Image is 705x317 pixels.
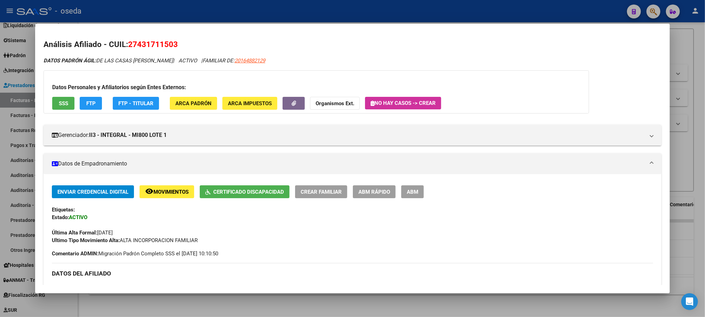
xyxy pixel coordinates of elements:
button: FTP - Titular [113,97,159,110]
strong: Última Alta Formal: [52,230,97,236]
span: DE LAS CASAS [PERSON_NAME] [43,57,173,64]
button: Certificado Discapacidad [200,185,290,198]
strong: Apellido: [52,284,72,291]
strong: Ultimo Tipo Movimiento Alta: [52,237,120,243]
span: ABM Rápido [358,189,390,195]
mat-panel-title: Gerenciador: [52,131,644,139]
strong: Comentario ADMIN: [52,250,98,257]
span: ARCA Impuestos [228,100,272,107]
button: No hay casos -> Crear [365,97,441,109]
h3: DATOS DEL AFILIADO [52,270,653,277]
strong: ACTIVO [69,214,87,221]
span: ALTA INCORPORACION FAMILIAR [52,237,198,243]
h3: Datos Personales y Afiliatorios según Entes Externos: [52,83,580,92]
strong: Etiquetas: [52,207,75,213]
span: 27431711503 [128,40,178,49]
button: Enviar Credencial Digital [52,185,134,198]
button: Organismos Ext. [310,97,360,110]
mat-expansion-panel-header: Datos de Empadronamiento [43,153,661,174]
button: SSS [52,97,74,110]
button: Movimientos [140,185,194,198]
button: ABM [401,185,424,198]
span: ARCA Padrón [175,100,212,107]
mat-panel-title: Datos de Empadronamiento [52,160,644,168]
span: FTP - Titular [118,100,153,107]
span: Crear Familiar [301,189,342,195]
h2: Análisis Afiliado - CUIL: [43,39,661,51]
mat-expansion-panel-header: Gerenciador:II3 - INTEGRAL - MI800 LOTE 1 [43,125,661,146]
span: Migración Padrón Completo SSS el [DATE] 10:10:50 [52,250,218,257]
mat-icon: remove_red_eye [145,187,153,195]
div: Open Intercom Messenger [681,293,698,310]
span: No hay casos -> Crear [371,100,436,106]
span: Certificado Discapacidad [213,189,284,195]
strong: DATOS PADRÓN ÁGIL: [43,57,96,64]
span: Enviar Credencial Digital [57,189,128,195]
button: Crear Familiar [295,185,347,198]
span: [PERSON_NAME] DE LAS CASAS [52,284,149,291]
button: ARCA Padrón [170,97,217,110]
span: [DATE] [52,230,113,236]
strong: Teléfono Particular: [352,284,398,291]
strong: Estado: [52,214,69,221]
span: FAMILIAR DE: [203,57,265,64]
span: FTP [86,100,96,107]
button: ABM Rápido [353,185,396,198]
span: ABM [407,189,418,195]
span: SSS [59,100,68,107]
i: | ACTIVO | [43,57,265,64]
strong: Organismos Ext. [316,100,354,107]
span: Movimientos [153,189,189,195]
button: ARCA Impuestos [222,97,277,110]
strong: II3 - INTEGRAL - MI800 LOTE 1 [89,131,167,139]
button: FTP [80,97,102,110]
span: 20164882129 [235,57,265,64]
